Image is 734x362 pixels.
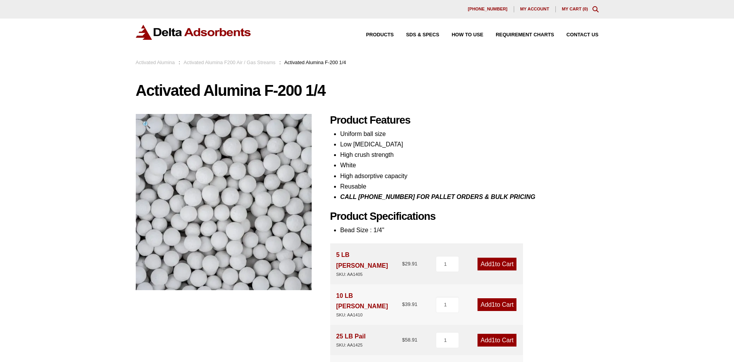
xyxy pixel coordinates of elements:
[330,210,599,223] h2: Product Specifications
[492,261,495,267] span: 1
[340,194,535,200] i: CALL [PHONE_NUMBER] FOR PALLET ORDERS & BULK PRICING
[136,82,599,99] h1: Activated Alumina F-200 1/4
[462,6,514,12] a: [PHONE_NUMBER]
[402,301,405,307] span: $
[136,59,175,65] a: Activated Alumina
[439,32,483,37] a: How to Use
[340,225,599,235] li: Bead Size : 1/4"
[340,171,599,181] li: High adsorptive capacity
[483,32,554,37] a: Requirement Charts
[514,6,556,12] a: My account
[402,337,405,343] span: $
[136,25,251,40] img: Delta Adsorbents
[336,271,402,278] div: SKU: AA1405
[340,139,599,150] li: Low [MEDICAL_DATA]
[184,59,275,65] a: Activated Alumina F200 Air / Gas Streams
[336,250,402,278] div: 5 LB [PERSON_NAME]
[336,331,366,349] div: 25 LB Pail
[279,59,281,65] span: :
[478,334,516,347] a: Add1to Cart
[402,261,417,267] bdi: 29.91
[478,298,516,311] a: Add1to Cart
[394,32,439,37] a: SDS & SPECS
[336,291,402,319] div: 10 LB [PERSON_NAME]
[402,261,405,267] span: $
[179,59,180,65] span: :
[584,7,586,11] span: 0
[496,32,554,37] span: Requirement Charts
[402,301,417,307] bdi: 39.91
[340,181,599,192] li: Reusable
[330,114,599,127] h2: Product Features
[406,32,439,37] span: SDS & SPECS
[336,311,402,319] div: SKU: AA1410
[592,6,599,12] div: Toggle Modal Content
[284,59,346,65] span: Activated Alumina F-200 1/4
[520,7,549,11] span: My account
[562,7,588,11] a: My Cart (0)
[340,150,599,160] li: High crush strength
[354,32,394,37] a: Products
[366,32,394,37] span: Products
[340,160,599,170] li: White
[340,129,599,139] li: Uniform ball size
[336,342,366,349] div: SKU: AA1425
[567,32,599,37] span: Contact Us
[136,114,157,135] a: View full-screen image gallery
[468,7,508,11] span: [PHONE_NUMBER]
[554,32,599,37] a: Contact Us
[478,258,516,270] a: Add1to Cart
[492,337,495,343] span: 1
[142,121,151,129] span: 🔍
[492,301,495,308] span: 1
[452,32,483,37] span: How to Use
[402,337,417,343] bdi: 58.91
